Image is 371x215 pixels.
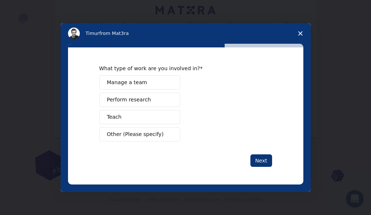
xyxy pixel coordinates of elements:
button: Other (Please specify) [99,127,180,141]
span: from Mat3ra [99,31,129,36]
button: Next [250,154,272,167]
span: Support [14,5,41,12]
button: Teach [99,110,180,124]
button: Manage a team [99,75,180,90]
span: Other (Please specify) [107,130,164,138]
span: Timur [86,31,99,36]
button: Perform research [99,93,180,107]
span: Manage a team [107,79,147,86]
span: Teach [107,113,122,121]
img: Profile image for Timur [68,28,80,39]
div: What type of work are you involved in? [99,65,261,72]
span: Close survey [290,23,311,44]
span: Perform research [107,96,151,104]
